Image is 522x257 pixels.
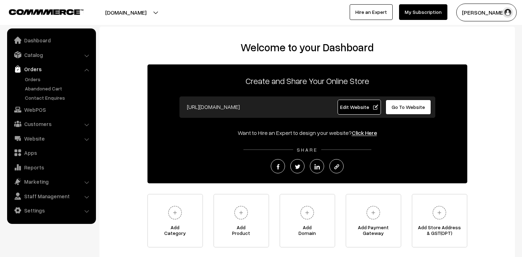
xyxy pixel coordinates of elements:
[9,204,93,217] a: Settings
[297,203,317,222] img: plus.svg
[280,194,335,247] a: AddDomain
[107,41,508,54] h2: Welcome to your Dashboard
[214,194,269,247] a: AddProduct
[147,128,467,137] div: Want to Hire an Expert to design your website?
[147,194,203,247] a: AddCategory
[9,117,93,130] a: Customers
[350,4,393,20] a: Hire an Expert
[430,203,449,222] img: plus.svg
[9,132,93,145] a: Website
[412,194,467,247] a: Add Store Address& GST(OPT)
[502,7,513,18] img: user
[456,4,517,21] button: [PERSON_NAME]…
[23,85,93,92] a: Abandoned Cart
[346,225,401,239] span: Add Payment Gateway
[9,146,93,159] a: Apps
[293,147,321,153] span: SHARE
[23,75,93,83] a: Orders
[231,203,251,222] img: plus.svg
[338,100,381,115] a: Edit Website
[280,225,335,239] span: Add Domain
[23,94,93,101] a: Contact Enquires
[386,100,431,115] a: Go To Website
[80,4,171,21] button: [DOMAIN_NAME]
[9,9,84,15] img: COMMMERCE
[352,129,377,136] a: Click Here
[9,103,93,116] a: WebPOS
[147,74,467,87] p: Create and Share Your Online Store
[9,34,93,47] a: Dashboard
[340,104,378,110] span: Edit Website
[9,63,93,75] a: Orders
[399,4,447,20] a: My Subscription
[9,161,93,174] a: Reports
[9,7,71,16] a: COMMMERCE
[9,190,93,203] a: Staff Management
[165,203,185,222] img: plus.svg
[9,48,93,61] a: Catalog
[9,175,93,188] a: Marketing
[214,225,269,239] span: Add Product
[364,203,383,222] img: plus.svg
[392,104,425,110] span: Go To Website
[346,194,401,247] a: Add PaymentGateway
[148,225,203,239] span: Add Category
[412,225,467,239] span: Add Store Address & GST(OPT)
